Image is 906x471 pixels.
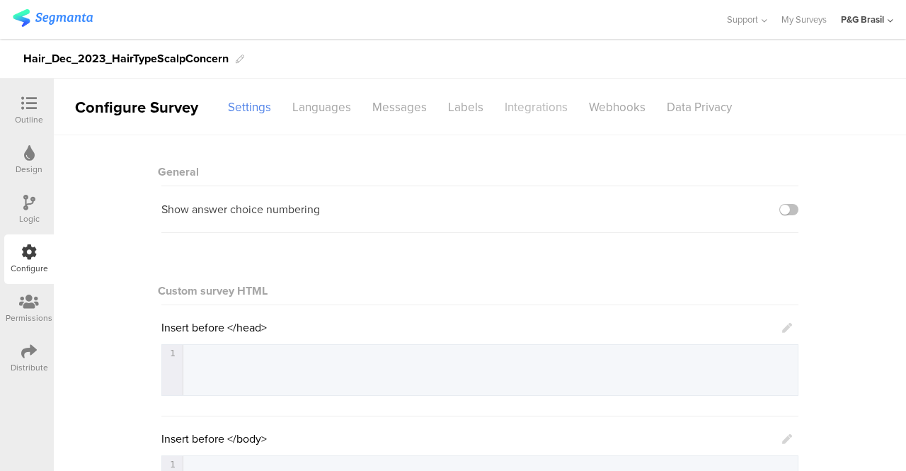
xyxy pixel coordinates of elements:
div: Integrations [494,95,578,120]
div: Data Privacy [656,95,742,120]
span: Support [727,13,758,26]
div: Hair_Dec_2023_HairTypeScalpConcern [23,47,229,70]
span: Insert before </body> [161,431,267,447]
div: Languages [282,95,362,120]
div: Webhooks [578,95,656,120]
div: P&G Brasil [841,13,884,26]
div: Logic [19,212,40,225]
div: Design [16,163,42,176]
div: Configure [11,262,48,275]
div: Configure Survey [54,96,217,119]
div: Custom survey HTML [161,283,798,299]
div: 1 [162,459,182,470]
span: Insert before </head> [161,319,267,336]
div: Settings [217,95,282,120]
div: Show answer choice numbering [161,202,320,217]
div: Outline [15,113,43,126]
div: Messages [362,95,437,120]
div: 1 [162,348,182,358]
div: General [161,149,798,186]
img: segmanta logo [13,9,93,27]
div: Distribute [11,361,48,374]
div: Permissions [6,312,52,324]
div: Labels [437,95,494,120]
